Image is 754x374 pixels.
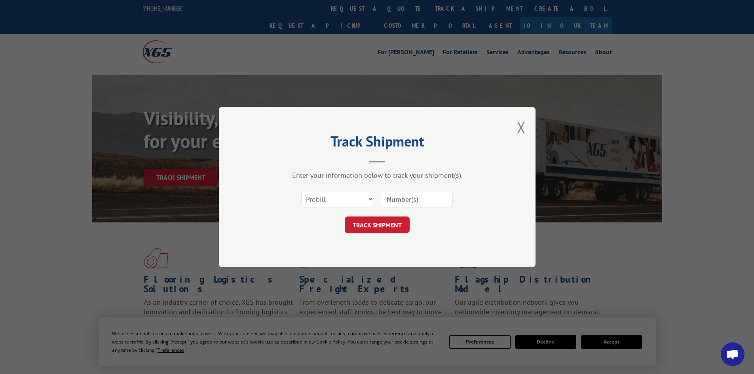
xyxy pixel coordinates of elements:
h2: Track Shipment [258,136,496,151]
button: TRACK SHIPMENT [345,216,410,233]
div: Enter your information below to track your shipment(s). [258,171,496,180]
div: Open chat [721,342,745,366]
button: Close modal [517,117,526,138]
input: Number(s) [380,191,453,207]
